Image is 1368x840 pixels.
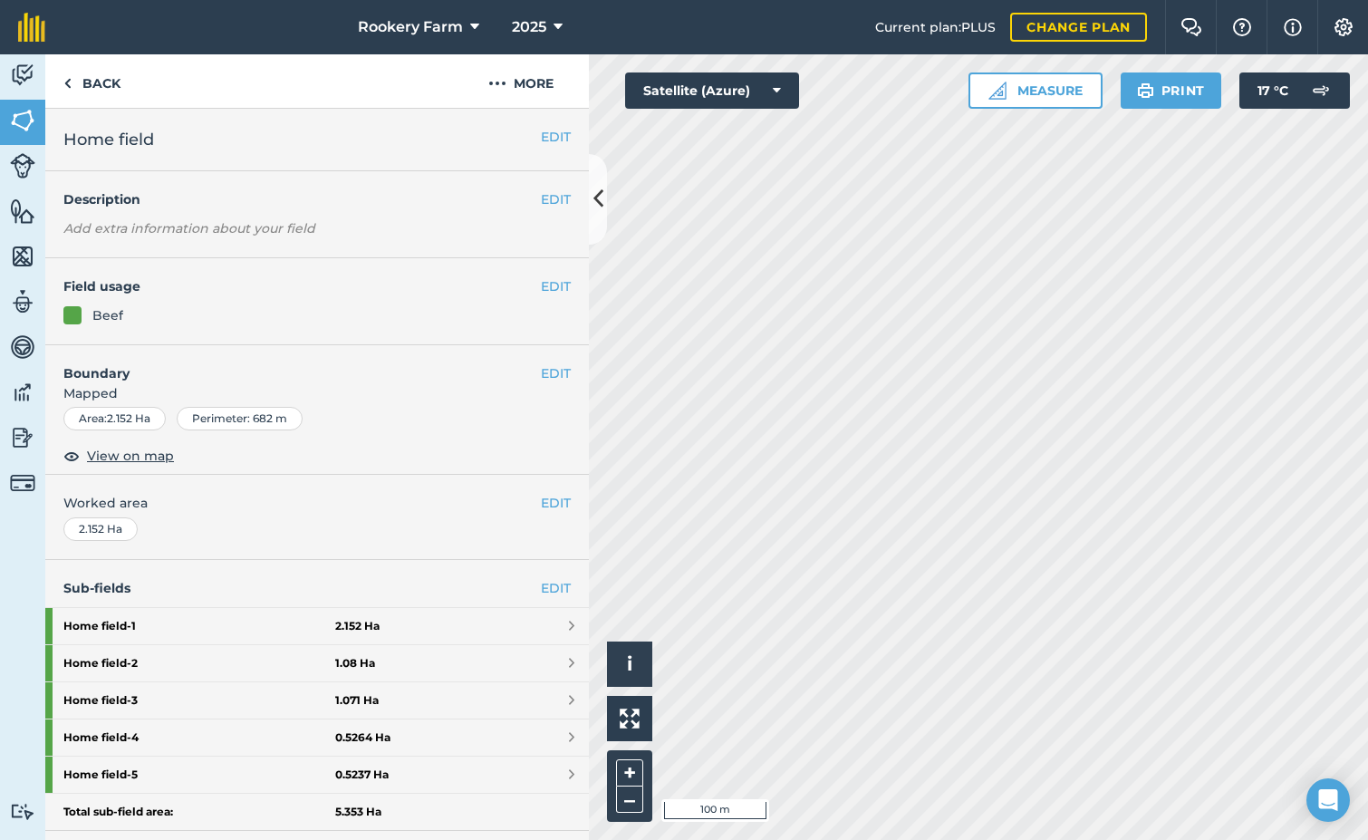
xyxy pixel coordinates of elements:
[541,493,571,513] button: EDIT
[488,72,506,94] img: svg+xml;base64,PHN2ZyB4bWxucz0iaHR0cDovL3d3dy53My5vcmcvMjAwMC9zdmciIHdpZHRoPSIyMCIgaGVpZ2h0PSIyNC...
[45,682,589,719] a: Home field-31.071 Ha
[1137,80,1154,101] img: svg+xml;base64,PHN2ZyB4bWxucz0iaHR0cDovL3d3dy53My5vcmcvMjAwMC9zdmciIHdpZHRoPSIxOSIgaGVpZ2h0PSIyNC...
[63,220,315,237] em: Add extra information about your field
[10,470,35,496] img: svg+xml;base64,PD94bWwgdmVyc2lvbj0iMS4wIiBlbmNvZGluZz0idXRmLTgiPz4KPCEtLSBHZW5lcmF0b3I6IEFkb2JlIE...
[616,759,643,787] button: +
[45,645,589,681] a: Home field-21.08 Ha
[1303,72,1339,109] img: svg+xml;base64,PD94bWwgdmVyc2lvbj0iMS4wIiBlbmNvZGluZz0idXRmLTgiPz4KPCEtLSBHZW5lcmF0b3I6IEFkb2JlIE...
[1121,72,1222,109] button: Print
[45,757,589,793] a: Home field-50.5237 Ha
[453,54,589,108] button: More
[1257,72,1288,109] span: 17 ° C
[512,16,546,38] span: 2025
[45,719,589,756] a: Home field-40.5264 Ha
[63,517,138,541] div: 2.152 Ha
[45,578,589,598] h4: Sub-fields
[10,153,35,179] img: svg+xml;base64,PD94bWwgdmVyc2lvbj0iMS4wIiBlbmNvZGluZz0idXRmLTgiPz4KPCEtLSBHZW5lcmF0b3I6IEFkb2JlIE...
[63,72,72,94] img: svg+xml;base64,PHN2ZyB4bWxucz0iaHR0cDovL3d3dy53My5vcmcvMjAwMC9zdmciIHdpZHRoPSI5IiBoZWlnaHQ9IjI0Ii...
[335,805,381,819] strong: 5.353 Ha
[10,333,35,361] img: svg+xml;base64,PD94bWwgdmVyc2lvbj0iMS4wIiBlbmNvZGluZz0idXRmLTgiPz4KPCEtLSBHZW5lcmF0b3I6IEFkb2JlIE...
[10,288,35,315] img: svg+xml;base64,PD94bWwgdmVyc2lvbj0iMS4wIiBlbmNvZGluZz0idXRmLTgiPz4KPCEtLSBHZW5lcmF0b3I6IEFkb2JlIE...
[87,446,174,466] span: View on map
[10,243,35,270] img: svg+xml;base64,PHN2ZyB4bWxucz0iaHR0cDovL3d3dy53My5vcmcvMjAwMC9zdmciIHdpZHRoPSI1NiIgaGVpZ2h0PSI2MC...
[63,719,335,756] strong: Home field - 4
[18,13,45,42] img: fieldmargin Logo
[63,493,571,513] span: Worked area
[335,730,390,745] strong: 0.5264 Ha
[541,363,571,383] button: EDIT
[63,805,335,819] strong: Total sub-field area:
[10,62,35,89] img: svg+xml;base64,PD94bWwgdmVyc2lvbj0iMS4wIiBlbmNvZGluZz0idXRmLTgiPz4KPCEtLSBHZW5lcmF0b3I6IEFkb2JlIE...
[335,768,389,782] strong: 0.5237 Ha
[45,383,589,403] span: Mapped
[541,276,571,296] button: EDIT
[10,379,35,406] img: svg+xml;base64,PD94bWwgdmVyc2lvbj0iMS4wIiBlbmNvZGluZz0idXRmLTgiPz4KPCEtLSBHZW5lcmF0b3I6IEFkb2JlIE...
[541,578,571,598] a: EDIT
[63,407,166,430] div: Area : 2.152 Ha
[63,276,541,296] h4: Field usage
[1239,72,1350,109] button: 17 °C
[63,445,80,467] img: svg+xml;base64,PHN2ZyB4bWxucz0iaHR0cDovL3d3dy53My5vcmcvMjAwMC9zdmciIHdpZHRoPSIxOCIgaGVpZ2h0PSIyNC...
[177,407,303,430] div: Perimeter : 682 m
[1333,18,1354,36] img: A cog icon
[541,189,571,209] button: EDIT
[63,189,571,209] h4: Description
[10,198,35,225] img: svg+xml;base64,PHN2ZyB4bWxucz0iaHR0cDovL3d3dy53My5vcmcvMjAwMC9zdmciIHdpZHRoPSI1NiIgaGVpZ2h0PSI2MC...
[616,787,643,813] button: –
[625,72,799,109] button: Satellite (Azure)
[607,642,652,687] button: i
[10,424,35,451] img: svg+xml;base64,PD94bWwgdmVyc2lvbj0iMS4wIiBlbmNvZGluZz0idXRmLTgiPz4KPCEtLSBHZW5lcmF0b3I6IEFkb2JlIE...
[45,608,589,644] a: Home field-12.152 Ha
[63,445,174,467] button: View on map
[1284,16,1302,38] img: svg+xml;base64,PHN2ZyB4bWxucz0iaHR0cDovL3d3dy53My5vcmcvMjAwMC9zdmciIHdpZHRoPSIxNyIgaGVpZ2h0PSIxNy...
[1231,18,1253,36] img: A question mark icon
[335,656,375,671] strong: 1.08 Ha
[45,54,139,108] a: Back
[620,709,640,729] img: Four arrows, one pointing top left, one top right, one bottom right and the last bottom left
[335,619,380,633] strong: 2.152 Ha
[968,72,1103,109] button: Measure
[63,682,335,719] strong: Home field - 3
[63,757,335,793] strong: Home field - 5
[63,127,154,152] span: Home field
[627,652,632,675] span: i
[63,608,335,644] strong: Home field - 1
[335,693,379,708] strong: 1.071 Ha
[358,16,463,38] span: Rookery Farm
[10,107,35,134] img: svg+xml;base64,PHN2ZyB4bWxucz0iaHR0cDovL3d3dy53My5vcmcvMjAwMC9zdmciIHdpZHRoPSI1NiIgaGVpZ2h0PSI2MC...
[1010,13,1147,42] a: Change plan
[63,645,335,681] strong: Home field - 2
[541,127,571,147] button: EDIT
[10,803,35,820] img: svg+xml;base64,PD94bWwgdmVyc2lvbj0iMS4wIiBlbmNvZGluZz0idXRmLTgiPz4KPCEtLSBHZW5lcmF0b3I6IEFkb2JlIE...
[45,345,541,383] h4: Boundary
[1306,778,1350,822] div: Open Intercom Messenger
[988,82,1007,100] img: Ruler icon
[1180,18,1202,36] img: Two speech bubbles overlapping with the left bubble in the forefront
[875,17,996,37] span: Current plan : PLUS
[92,305,123,325] div: Beef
